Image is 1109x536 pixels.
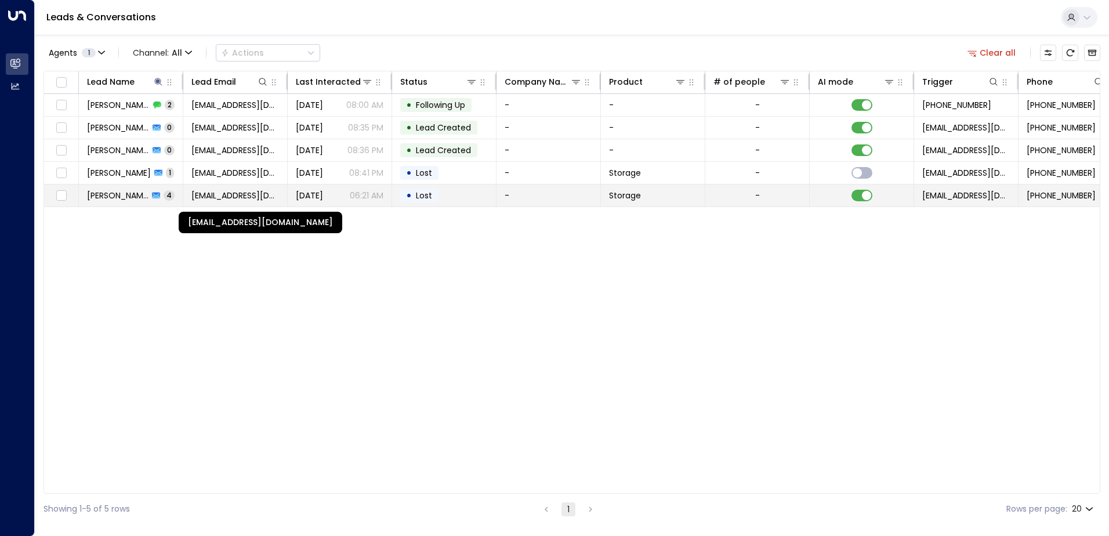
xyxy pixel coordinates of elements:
div: Button group with a nested menu [216,44,320,61]
div: Trigger [922,75,953,89]
span: Aug 18, 2025 [296,99,323,111]
div: # of people [713,75,765,89]
div: • [406,186,412,205]
a: Leads & Conversations [46,10,156,24]
span: dav1shomron@gmail.com [191,167,279,179]
span: David Chaggar [87,99,150,111]
span: leads@space-station.co.uk [922,167,1010,179]
span: +447148123133 [1027,167,1096,179]
span: Lead Created [416,144,471,156]
td: - [496,94,601,116]
span: 0 [164,145,175,155]
span: Lost [416,190,432,201]
td: - [601,117,705,139]
button: Archived Leads [1084,45,1100,61]
div: - [755,144,760,156]
span: dchagg03@gmail.com [191,190,279,201]
button: Clear all [963,45,1021,61]
td: - [496,162,601,184]
span: Following Up [416,99,465,111]
span: Shomron David [87,144,149,156]
div: Status [400,75,427,89]
div: Lead Email [191,75,269,89]
span: 0 [164,122,175,132]
span: +447148123133 [1027,122,1096,133]
span: Toggle select row [54,189,68,203]
p: 06:21 AM [350,190,383,201]
div: • [406,163,412,183]
div: Actions [221,48,264,58]
div: • [406,140,412,160]
td: - [496,184,601,207]
span: +447500326797 [1027,99,1096,111]
span: leads@space-station.co.uk [922,122,1010,133]
span: +447500326797 [1027,190,1096,201]
button: Customize [1040,45,1056,61]
div: Product [609,75,686,89]
span: 1 [82,48,96,57]
p: 08:35 PM [348,122,383,133]
div: AI mode [818,75,853,89]
p: 08:00 AM [346,99,383,111]
p: 08:41 PM [349,167,383,179]
span: Storage [609,167,641,179]
div: Company Name [505,75,582,89]
button: Channel:All [128,45,197,61]
div: • [406,118,412,137]
span: +447500326797 [922,99,991,111]
button: Actions [216,44,320,61]
td: - [496,117,601,139]
span: 1 [166,168,174,178]
p: 08:36 PM [347,144,383,156]
span: Aug 01, 2025 [296,167,323,179]
div: Lead Email [191,75,236,89]
span: Aug 01, 2025 [296,144,323,156]
nav: pagination navigation [539,502,598,516]
div: - [755,167,760,179]
div: # of people [713,75,791,89]
button: Agents1 [44,45,109,61]
div: 20 [1072,501,1096,517]
span: Agents [49,49,77,57]
div: Company Name [505,75,570,89]
div: • [406,95,412,115]
span: Channel: [128,45,197,61]
span: Storage [609,190,641,201]
span: Aug 23, 2025 [296,190,323,201]
div: Showing 1-5 of 5 rows [44,503,130,515]
span: Lead Created [416,122,471,133]
div: Product [609,75,643,89]
div: Phone [1027,75,1104,89]
div: Lead Name [87,75,164,89]
div: Phone [1027,75,1053,89]
span: leads@space-station.co.uk [922,190,1010,201]
span: Toggle select row [54,98,68,113]
span: dav1shomron@gmail.com [191,122,279,133]
div: Trigger [922,75,999,89]
span: Refresh [1062,45,1078,61]
td: - [601,94,705,116]
div: - [755,122,760,133]
span: +447148123133 [1027,144,1096,156]
label: Rows per page: [1006,503,1067,515]
div: - [755,99,760,111]
div: Last Interacted [296,75,361,89]
span: 4 [164,190,175,200]
span: Aug 01, 2025 [296,122,323,133]
span: 2 [165,100,175,110]
span: Toggle select all [54,75,68,90]
div: Status [400,75,477,89]
span: Toggle select row [54,143,68,158]
div: AI mode [818,75,895,89]
span: dav1shomron@gmail.com [191,144,279,156]
span: leads@space-station.co.uk [922,144,1010,156]
span: dchagg03@gmail.com [191,99,279,111]
span: Toggle select row [54,166,68,180]
button: page 1 [561,502,575,516]
span: Toggle select row [54,121,68,135]
div: [EMAIL_ADDRESS][DOMAIN_NAME] [179,212,342,233]
span: Shomron David [87,122,149,133]
span: All [172,48,182,57]
div: Last Interacted [296,75,373,89]
span: David Chaggar [87,190,148,201]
